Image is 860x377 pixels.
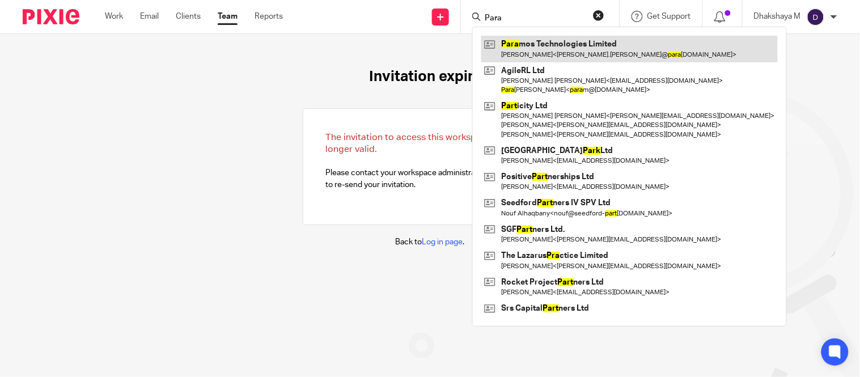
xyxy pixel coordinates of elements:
a: Work [105,11,123,22]
span: Get Support [647,12,691,20]
a: Clients [176,11,201,22]
img: Pixie [23,9,79,24]
p: Back to . [396,236,465,248]
a: Reports [255,11,283,22]
button: Clear [593,10,604,21]
a: Email [140,11,159,22]
a: Team [218,11,238,22]
p: Please contact your workspace administrator and ask them to re-send your invitation. [326,132,535,190]
a: Log in page [422,238,463,246]
img: svg%3E [807,8,825,26]
input: Search [484,14,586,24]
p: Dhakshaya M [754,11,801,22]
h1: Invitation expired [369,68,491,86]
span: The invitation to access this workspace is no longer valid. [326,133,514,154]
